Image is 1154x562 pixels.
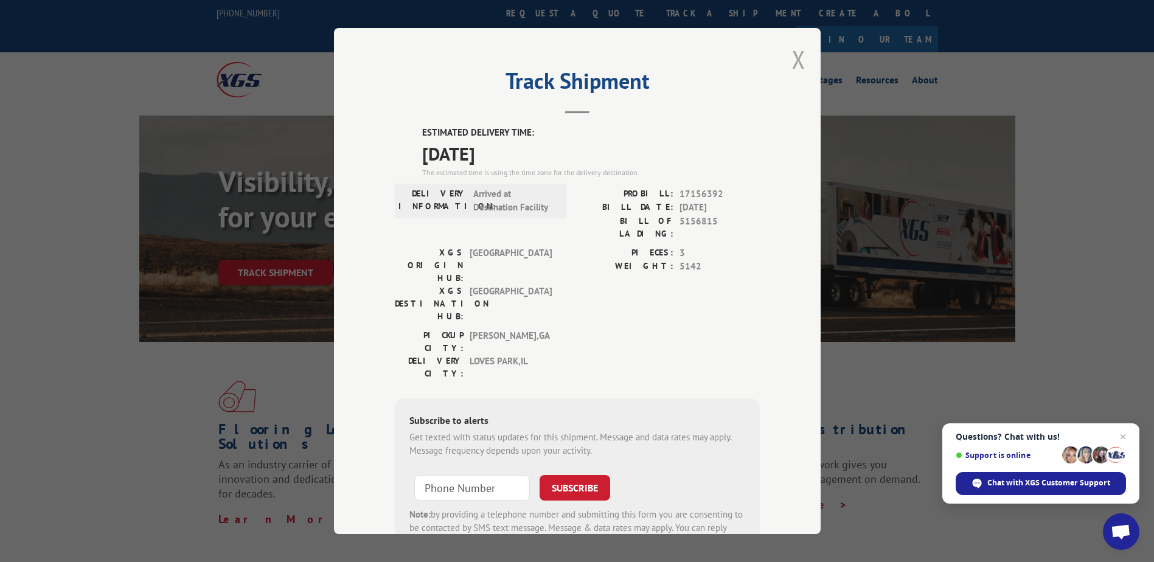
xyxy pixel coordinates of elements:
span: [GEOGRAPHIC_DATA] [470,246,552,285]
h2: Track Shipment [395,72,760,95]
button: SUBSCRIBE [540,475,610,501]
span: Arrived at Destination Facility [473,187,555,215]
span: LOVES PARK , IL [470,355,552,380]
span: Chat with XGS Customer Support [987,477,1110,488]
button: Close modal [792,43,805,75]
span: [PERSON_NAME] , GA [470,329,552,355]
span: 5156815 [680,215,760,240]
div: by providing a telephone number and submitting this form you are consenting to be contacted by SM... [409,508,745,549]
span: 17156392 [680,187,760,201]
span: [DATE] [422,140,760,167]
div: Subscribe to alerts [409,413,745,431]
span: [DATE] [680,201,760,215]
label: BILL OF LADING: [577,215,673,240]
div: The estimated time is using the time zone for the delivery destination. [422,167,760,178]
div: Open chat [1103,513,1139,550]
span: Questions? Chat with us! [956,432,1126,442]
label: PIECES: [577,246,673,260]
label: DELIVERY INFORMATION: [398,187,467,215]
span: [GEOGRAPHIC_DATA] [470,285,552,323]
input: Phone Number [414,475,530,501]
label: DELIVERY CITY: [395,355,464,380]
label: XGS DESTINATION HUB: [395,285,464,323]
label: WEIGHT: [577,260,673,274]
label: PICKUP CITY: [395,329,464,355]
span: Support is online [956,451,1058,460]
div: Get texted with status updates for this shipment. Message and data rates may apply. Message frequ... [409,431,745,458]
label: ESTIMATED DELIVERY TIME: [422,126,760,140]
label: BILL DATE: [577,201,673,215]
strong: Note: [409,508,431,520]
label: XGS ORIGIN HUB: [395,246,464,285]
label: PROBILL: [577,187,673,201]
span: 3 [680,246,760,260]
div: Chat with XGS Customer Support [956,472,1126,495]
span: 5142 [680,260,760,274]
span: Close chat [1116,429,1130,444]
